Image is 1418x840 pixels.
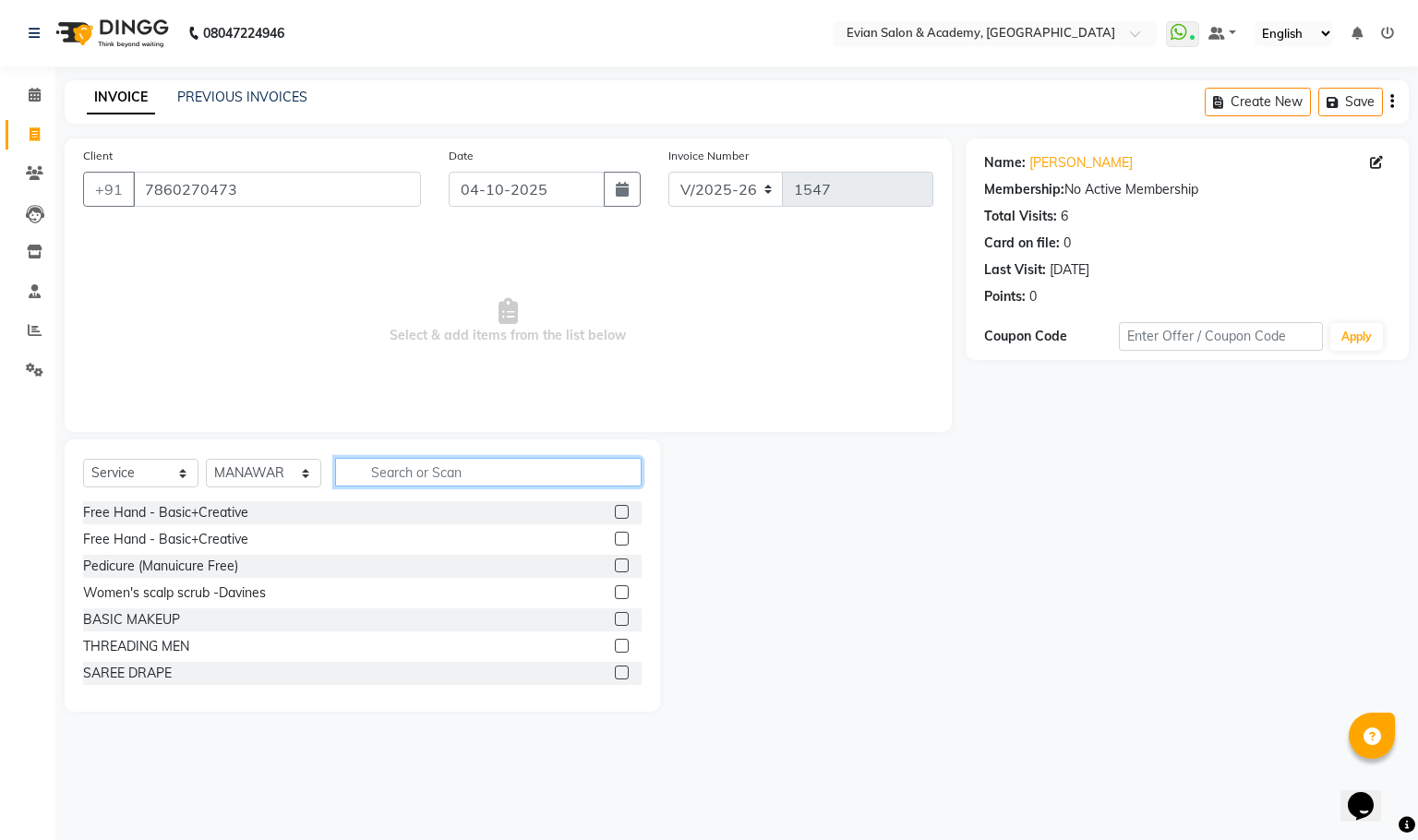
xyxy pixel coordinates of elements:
[1029,287,1037,306] div: 0
[83,229,933,414] span: Select & add items from the list below
[984,180,1064,199] div: Membership:
[83,583,266,603] div: Women's scalp scrub -Davines
[449,148,474,164] label: Date
[83,503,248,522] div: Free Hand - Basic+Creative
[83,530,248,549] div: Free Hand - Basic+Creative
[1061,207,1068,226] div: 6
[984,260,1046,280] div: Last Visit:
[87,81,155,114] a: INVOICE
[984,327,1120,346] div: Coupon Code
[1119,322,1322,351] input: Enter Offer / Coupon Code
[1029,153,1133,173] a: [PERSON_NAME]
[83,610,180,630] div: BASIC MAKEUP
[83,664,172,683] div: SAREE DRAPE
[83,172,135,207] button: +91
[1340,766,1400,822] iframe: chat widget
[47,7,174,59] img: logo
[1050,260,1089,280] div: [DATE]
[984,153,1026,173] div: Name:
[83,148,113,164] label: Client
[984,234,1060,253] div: Card on file:
[668,148,749,164] label: Invoice Number
[984,207,1057,226] div: Total Visits:
[1318,88,1383,116] button: Save
[1330,323,1383,351] button: Apply
[984,287,1026,306] div: Points:
[133,172,421,207] input: Search by Name/Mobile/Email/Code
[177,89,307,105] a: PREVIOUS INVOICES
[984,180,1390,199] div: No Active Membership
[83,557,238,576] div: Pedicure (Manuicure Free)
[203,7,284,59] b: 08047224946
[83,637,189,656] div: THREADING MEN
[1063,234,1071,253] div: 0
[1205,88,1311,116] button: Create New
[335,458,642,486] input: Search or Scan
